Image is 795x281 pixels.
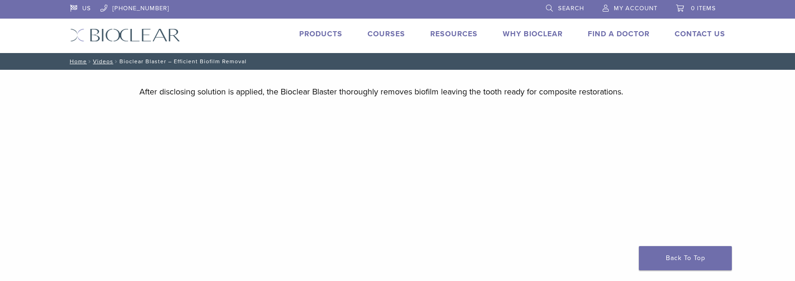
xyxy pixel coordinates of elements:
a: Back To Top [639,246,732,270]
a: Products [299,29,342,39]
span: My Account [614,5,657,12]
a: Resources [430,29,478,39]
a: Videos [93,58,113,65]
a: Home [67,58,87,65]
img: Bioclear [70,28,180,42]
span: Search [558,5,584,12]
a: Find A Doctor [588,29,650,39]
span: / [87,59,93,64]
a: Courses [368,29,405,39]
a: Contact Us [675,29,725,39]
p: After disclosing solution is applied, the Bioclear Blaster thoroughly removes biofilm leaving the... [139,85,656,99]
span: / [113,59,119,64]
span: 0 items [691,5,716,12]
nav: Bioclear Blaster – Efficient Biofilm Removal [63,53,732,70]
a: Why Bioclear [503,29,563,39]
